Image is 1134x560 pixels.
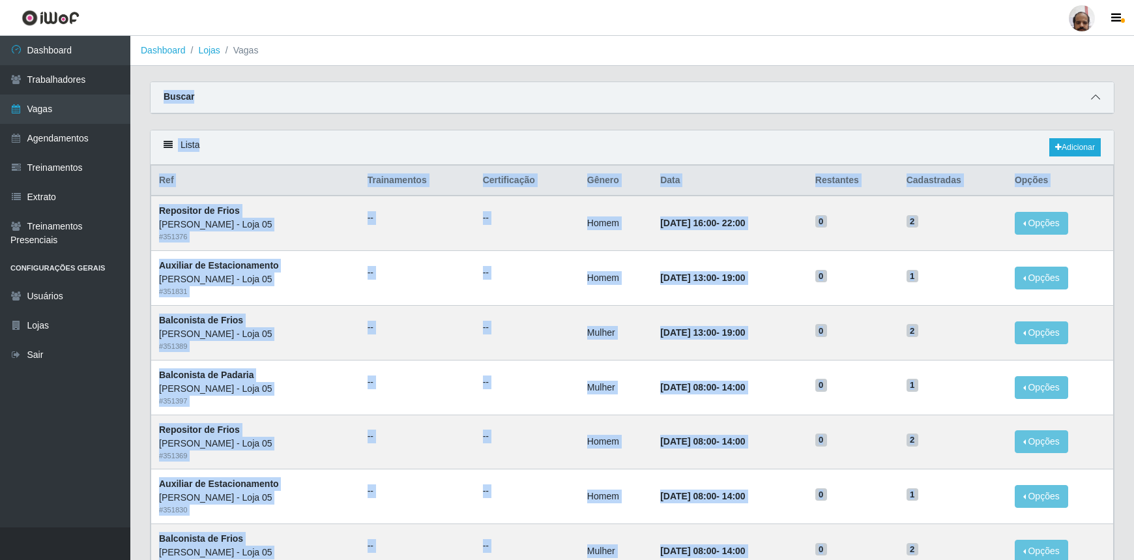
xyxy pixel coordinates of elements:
strong: Repositor de Frios [159,424,240,435]
a: Dashboard [141,45,186,55]
time: [DATE] 08:00 [660,491,716,501]
ul: -- [483,211,572,225]
div: [PERSON_NAME] - Loja 05 [159,546,352,559]
img: CoreUI Logo [22,10,80,26]
div: [PERSON_NAME] - Loja 05 [159,437,352,450]
div: # 351831 [159,286,352,297]
div: # 351369 [159,450,352,462]
strong: - [660,327,745,338]
a: Lojas [198,45,220,55]
th: Certificação [475,166,579,196]
ul: -- [368,430,467,443]
ul: -- [483,376,572,389]
th: Data [652,166,807,196]
strong: Balconista de Frios [159,533,243,544]
th: Gênero [579,166,652,196]
strong: Repositor de Frios [159,205,240,216]
th: Cadastradas [899,166,1007,196]
strong: - [660,382,745,392]
ul: -- [483,321,572,334]
time: 14:00 [722,382,746,392]
button: Opções [1015,485,1068,508]
ul: -- [368,376,467,389]
ul: -- [368,484,467,498]
time: [DATE] 08:00 [660,436,716,447]
button: Opções [1015,430,1068,453]
td: Homem [579,415,652,469]
div: [PERSON_NAME] - Loja 05 [159,382,352,396]
th: Trainamentos [360,166,475,196]
ul: -- [368,266,467,280]
td: Homem [579,196,652,250]
td: Mulher [579,305,652,360]
strong: Balconista de Padaria [159,370,254,380]
span: 0 [815,270,827,283]
time: 14:00 [722,546,746,556]
span: 0 [815,379,827,392]
div: Lista [151,130,1114,165]
strong: Auxiliar de Estacionamento [159,479,279,489]
span: 1 [907,488,918,501]
div: # 351830 [159,505,352,516]
time: 19:00 [722,327,746,338]
strong: - [660,436,745,447]
div: # 351397 [159,396,352,407]
time: [DATE] 13:00 [660,273,716,283]
div: [PERSON_NAME] - Loja 05 [159,218,352,231]
ul: -- [483,266,572,280]
td: Homem [579,469,652,524]
strong: - [660,491,745,501]
ul: -- [483,539,572,553]
ul: -- [483,430,572,443]
span: 0 [815,543,827,556]
button: Opções [1015,376,1068,399]
div: # 351376 [159,231,352,243]
button: Opções [1015,212,1068,235]
th: Opções [1007,166,1114,196]
nav: breadcrumb [130,36,1134,66]
time: [DATE] 08:00 [660,382,716,392]
strong: - [660,273,745,283]
span: 1 [907,379,918,392]
span: 2 [907,434,918,447]
button: Opções [1015,321,1068,344]
ul: -- [483,484,572,498]
div: [PERSON_NAME] - Loja 05 [159,327,352,341]
div: [PERSON_NAME] - Loja 05 [159,491,352,505]
time: [DATE] 13:00 [660,327,716,338]
strong: - [660,218,745,228]
time: [DATE] 08:00 [660,546,716,556]
td: Homem [579,251,652,306]
ul: -- [368,321,467,334]
span: 2 [907,324,918,337]
button: Opções [1015,267,1068,289]
span: 2 [907,215,918,228]
ul: -- [368,211,467,225]
span: 0 [815,215,827,228]
span: 0 [815,324,827,337]
strong: Balconista de Frios [159,315,243,325]
a: Adicionar [1049,138,1101,156]
time: 19:00 [722,273,746,283]
li: Vagas [220,44,259,57]
div: [PERSON_NAME] - Loja 05 [159,273,352,286]
th: Restantes [807,166,899,196]
td: Mulher [579,360,652,415]
span: 0 [815,434,827,447]
time: 14:00 [722,491,746,501]
div: # 351389 [159,341,352,352]
ul: -- [368,539,467,553]
span: 1 [907,270,918,283]
time: 22:00 [722,218,746,228]
strong: Auxiliar de Estacionamento [159,260,279,271]
span: 0 [815,488,827,501]
strong: - [660,546,745,556]
time: [DATE] 16:00 [660,218,716,228]
time: 14:00 [722,436,746,447]
strong: Buscar [164,91,194,102]
th: Ref [151,166,360,196]
span: 2 [907,543,918,556]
